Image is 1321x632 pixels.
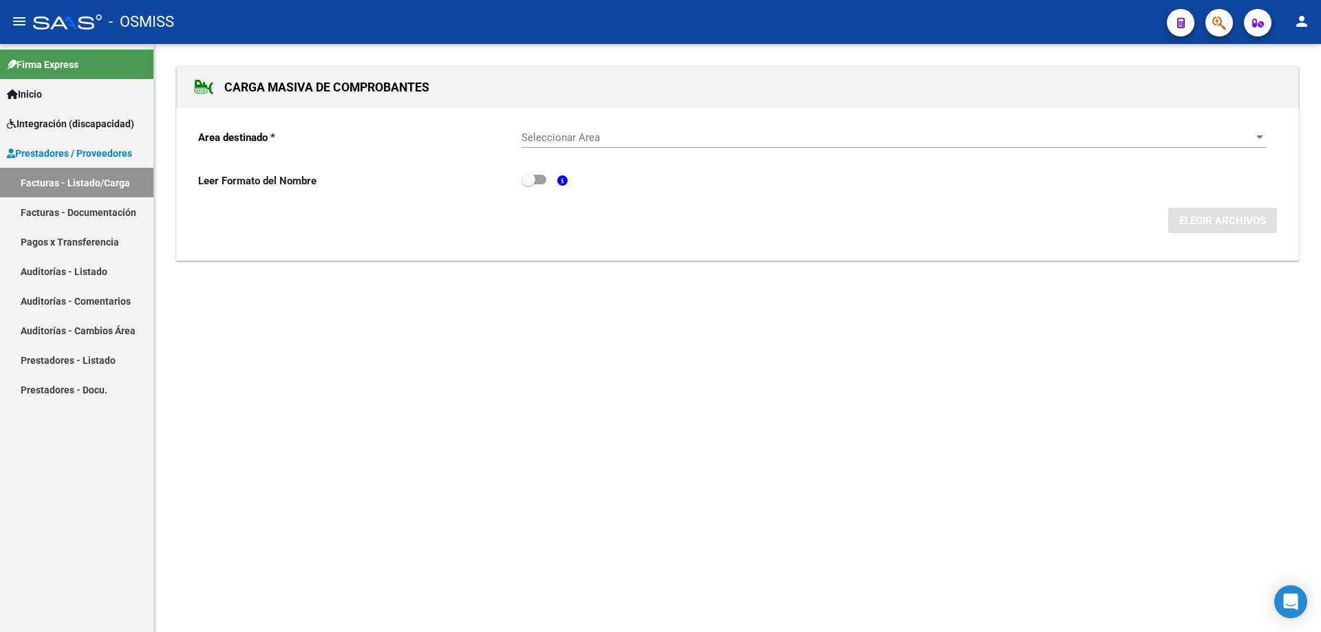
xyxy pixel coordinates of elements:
[198,130,522,145] p: Area destinado *
[109,7,174,37] span: - OSMISS
[7,146,132,161] span: Prestadores / Proveedores
[1168,208,1277,233] button: ELEGIR ARCHIVOS
[522,131,1254,144] span: Seleccionar Area
[1179,215,1266,227] span: ELEGIR ARCHIVOS
[7,87,42,102] span: Inicio
[11,13,28,30] mat-icon: menu
[194,76,429,98] h1: CARGA MASIVA DE COMPROBANTES
[1293,13,1310,30] mat-icon: person
[7,57,78,72] span: Firma Express
[7,116,134,131] span: Integración (discapacidad)
[1274,585,1307,618] div: Open Intercom Messenger
[198,173,522,188] p: Leer Formato del Nombre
